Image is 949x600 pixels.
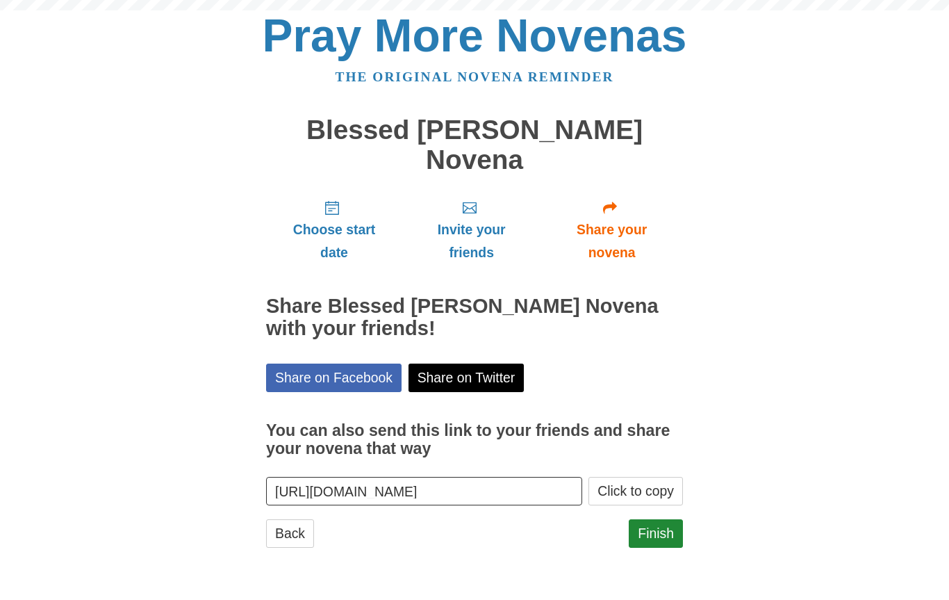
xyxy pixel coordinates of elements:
a: Share your novena [540,188,683,271]
h2: Share Blessed [PERSON_NAME] Novena with your friends! [266,295,683,340]
h1: Blessed [PERSON_NAME] Novena [266,115,683,175]
h3: You can also send this link to your friends and share your novena that way [266,422,683,457]
a: Share on Twitter [409,364,525,392]
a: The original novena reminder [336,70,614,84]
a: Choose start date [266,188,402,271]
span: Share your novena [554,218,669,264]
span: Invite your friends [416,218,527,264]
span: Choose start date [280,218,388,264]
button: Click to copy [588,477,683,505]
a: Pray More Novenas [263,10,687,61]
a: Back [266,519,314,548]
a: Invite your friends [402,188,540,271]
a: Finish [629,519,683,548]
a: Share on Facebook [266,364,402,392]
